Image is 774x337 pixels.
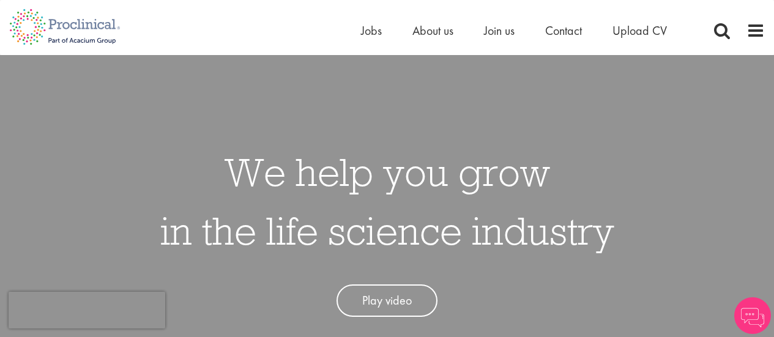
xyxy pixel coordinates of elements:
[160,143,614,260] h1: We help you grow in the life science industry
[361,23,382,39] a: Jobs
[734,297,771,334] img: Chatbot
[612,23,667,39] a: Upload CV
[337,284,437,317] a: Play video
[545,23,582,39] a: Contact
[484,23,515,39] a: Join us
[412,23,453,39] a: About us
